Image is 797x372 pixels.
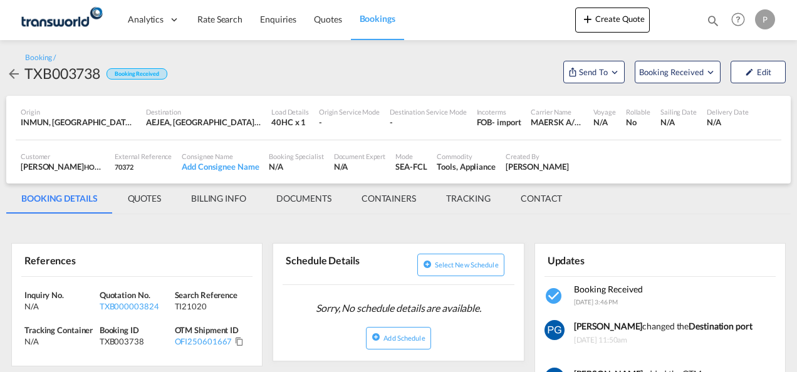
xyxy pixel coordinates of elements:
[6,183,577,214] md-pagination-wrapper: Use the left and right arrow keys to navigate between tabs
[423,260,432,269] md-icon: icon-plus-circle
[6,63,24,83] div: icon-arrow-left
[635,61,721,83] button: Open demo menu
[6,183,113,214] md-tab-item: BOOKING DETAILS
[626,116,650,128] div: No
[626,107,650,116] div: Rollable
[100,325,139,335] span: Booking ID
[437,161,495,172] div: Tools, Appliance
[563,61,625,83] button: Open demo menu
[175,336,232,347] div: OFI250601667
[271,107,309,116] div: Load Details
[506,161,569,172] div: Pradhesh Gautham
[660,116,697,128] div: N/A
[395,161,427,172] div: SEA-FCL
[706,14,720,33] div: icon-magnify
[283,249,396,279] div: Schedule Details
[431,183,506,214] md-tab-item: TRACKING
[731,61,786,83] button: icon-pencilEdit
[360,13,395,24] span: Bookings
[21,116,136,128] div: INMUN, Mundra, India, Indian Subcontinent, Asia Pacific
[544,320,565,340] img: vm11kgAAAAZJREFUAwCWHwimzl+9jgAAAABJRU5ErkJggg==
[706,14,720,28] md-icon: icon-magnify
[146,116,261,128] div: AEJEA, Jebel Ali, United Arab Emirates, Middle East, Middle East
[269,161,323,172] div: N/A
[269,152,323,161] div: Booking Specialist
[311,296,486,320] span: Sorry, No schedule details are available.
[755,9,775,29] div: P
[334,152,386,161] div: Document Expert
[182,152,259,161] div: Consignee Name
[113,183,176,214] md-tab-item: QUOTES
[84,162,168,172] span: HOMES R US TRADING LLC
[639,66,705,78] span: Booking Received
[24,325,93,335] span: Tracking Container
[24,336,96,347] div: N/A
[115,163,133,171] span: 70372
[21,152,105,161] div: Customer
[19,6,103,34] img: f753ae806dec11f0841701cdfdf085c0.png
[383,334,425,342] span: Add Schedule
[235,337,244,346] md-icon: Click to Copy
[707,116,749,128] div: N/A
[477,116,492,128] div: FOB
[660,107,697,116] div: Sailing Date
[334,161,386,172] div: N/A
[593,116,615,128] div: N/A
[435,261,499,269] span: Select new schedule
[531,116,583,128] div: MAERSK A/S / TDWC-DUBAI
[182,161,259,172] div: Add Consignee Name
[390,116,467,128] div: -
[261,183,346,214] md-tab-item: DOCUMENTS
[727,9,755,31] div: Help
[544,286,565,306] md-icon: icon-checkbox-marked-circle
[21,107,136,116] div: Origin
[319,107,380,116] div: Origin Service Mode
[366,327,430,349] button: icon-plus-circleAdd Schedule
[707,107,749,116] div: Delivery Date
[175,290,237,300] span: Search Reference
[372,333,380,341] md-icon: icon-plus-circle
[107,68,167,80] div: Booking Received
[574,284,643,294] span: Booking Received
[492,116,521,128] div: - import
[24,63,100,83] div: TXB003738
[175,325,239,335] span: OTM Shipment ID
[578,66,609,78] span: Send To
[128,13,164,26] span: Analytics
[314,14,341,24] span: Quotes
[271,116,309,128] div: 40HC x 1
[395,152,427,161] div: Mode
[100,301,172,312] div: TXB000003824
[100,290,150,300] span: Quotation No.
[346,183,431,214] md-tab-item: CONTAINERS
[24,301,96,312] div: N/A
[574,320,753,333] div: changed the
[21,161,105,172] div: [PERSON_NAME]
[100,336,172,347] div: TXB003738
[745,68,754,76] md-icon: icon-pencil
[727,9,749,30] span: Help
[6,66,21,81] md-icon: icon-arrow-left
[574,298,618,306] span: [DATE] 3:46 PM
[437,152,495,161] div: Commodity
[531,107,583,116] div: Carrier Name
[21,249,135,271] div: References
[24,290,64,300] span: Inquiry No.
[574,332,753,346] span: [DATE] 11:50am
[689,321,752,331] b: Destination port
[506,152,569,161] div: Created By
[197,14,242,24] span: Rate Search
[176,183,261,214] md-tab-item: BILLING INFO
[115,152,172,161] div: External Reference
[593,107,615,116] div: Voyage
[417,254,504,276] button: icon-plus-circleSelect new schedule
[477,107,521,116] div: Incoterms
[544,249,658,271] div: Updates
[390,107,467,116] div: Destination Service Mode
[146,107,261,116] div: Destination
[175,301,247,312] div: TI21020
[580,11,595,26] md-icon: icon-plus 400-fg
[574,321,643,331] b: [PERSON_NAME]
[506,183,577,214] md-tab-item: CONTACT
